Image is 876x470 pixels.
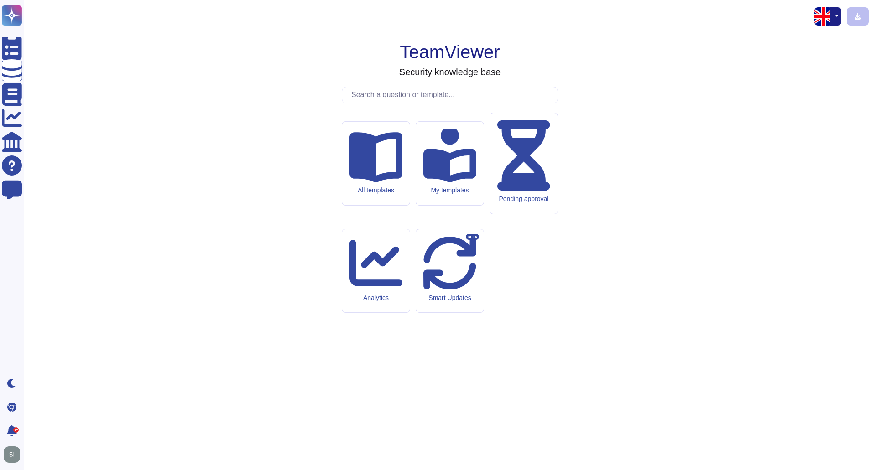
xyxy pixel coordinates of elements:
h3: Security knowledge base [399,67,501,77]
h1: TeamViewer [400,41,500,63]
div: All templates [349,186,402,194]
div: BETA [466,234,479,240]
input: Search a question or template... [347,87,558,103]
div: 9+ [13,427,19,433]
button: user [2,444,26,465]
img: user [4,446,20,463]
div: My templates [423,186,476,194]
img: en [814,7,833,26]
div: Smart Updates [423,294,476,302]
div: Analytics [349,294,402,302]
div: Pending approval [497,195,550,203]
